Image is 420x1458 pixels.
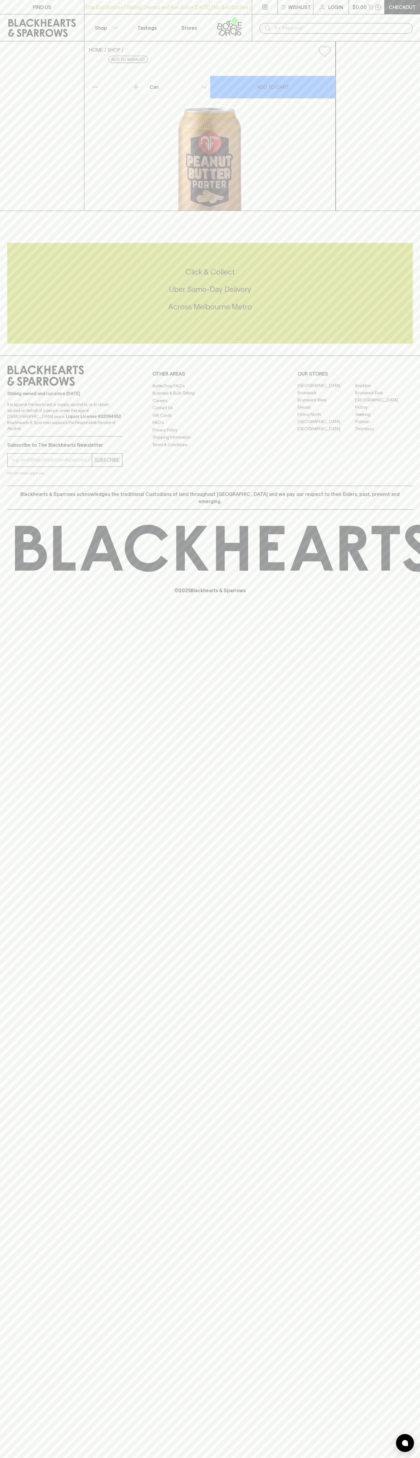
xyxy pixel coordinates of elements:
[153,412,268,419] a: Gift Cards
[402,1440,408,1446] img: bubble-icon
[7,441,122,448] p: Subscribe to The Blackhearts Newsletter
[210,76,336,98] button: ADD TO CART
[377,5,379,9] p: 0
[352,4,367,11] p: $0.00
[298,425,355,433] a: [GEOGRAPHIC_DATA]
[95,456,120,463] p: SUBSCRIBE
[355,418,413,425] a: Prahran
[298,382,355,389] a: [GEOGRAPHIC_DATA]
[12,490,408,505] p: Blackhearts & Sparrows acknowledges the traditional Custodians of land throughout [GEOGRAPHIC_DAT...
[153,397,268,404] a: Careers
[12,455,92,465] input: e.g. jane@blackheartsandsparrows.com.au
[389,4,416,11] p: Checkout
[298,404,355,411] a: Elwood
[298,397,355,404] a: Brunswick West
[153,382,268,389] a: Bottle Drop FAQ's
[107,47,120,52] a: SHOP
[153,426,268,433] a: Privacy Policy
[92,454,122,466] button: SUBSCRIBE
[33,4,51,11] p: FIND US
[137,24,157,31] p: Tastings
[95,24,107,31] p: Shop
[316,44,333,59] button: Add to wishlist
[355,404,413,411] a: Fitzroy
[150,83,159,91] p: Can
[7,470,122,476] p: We will never spam you
[153,390,268,397] a: Business & Bulk Gifting
[147,81,210,93] div: Can
[298,370,413,377] p: OUR STORES
[126,14,168,41] a: Tastings
[153,434,268,441] a: Shipping Information
[7,284,413,294] h5: Uber Same-Day Delivery
[355,425,413,433] a: Thornbury
[153,370,268,377] p: OTHER AREAS
[108,56,148,63] button: Add to wishlist
[168,14,210,41] a: Stores
[355,411,413,418] a: Geelong
[89,47,103,52] a: HOME
[153,404,268,412] a: Contact Us
[7,302,413,312] h5: Across Melbourne Metro
[288,4,311,11] p: Wishlist
[181,24,197,31] p: Stores
[328,4,343,11] p: Login
[153,419,268,426] a: FAQ's
[7,243,413,343] div: Call to action block
[274,23,408,33] input: Try "Pinot noir"
[355,382,413,389] a: Braddon
[257,83,289,91] p: ADD TO CART
[355,397,413,404] a: [GEOGRAPHIC_DATA]
[355,389,413,397] a: Brunswick East
[153,441,268,448] a: Terms & Conditions
[84,14,126,41] button: Shop
[7,391,122,397] p: Sibling owned and run since [DATE]
[84,61,335,211] img: 70938.png
[298,418,355,425] a: [GEOGRAPHIC_DATA]
[66,414,121,419] strong: Liquor License #32064953
[7,401,122,431] p: It is against the law to sell or supply alcohol to, or to obtain alcohol on behalf of a person un...
[298,389,355,397] a: Brunswick
[7,267,413,277] h5: Click & Collect
[298,411,355,418] a: Fitzroy North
